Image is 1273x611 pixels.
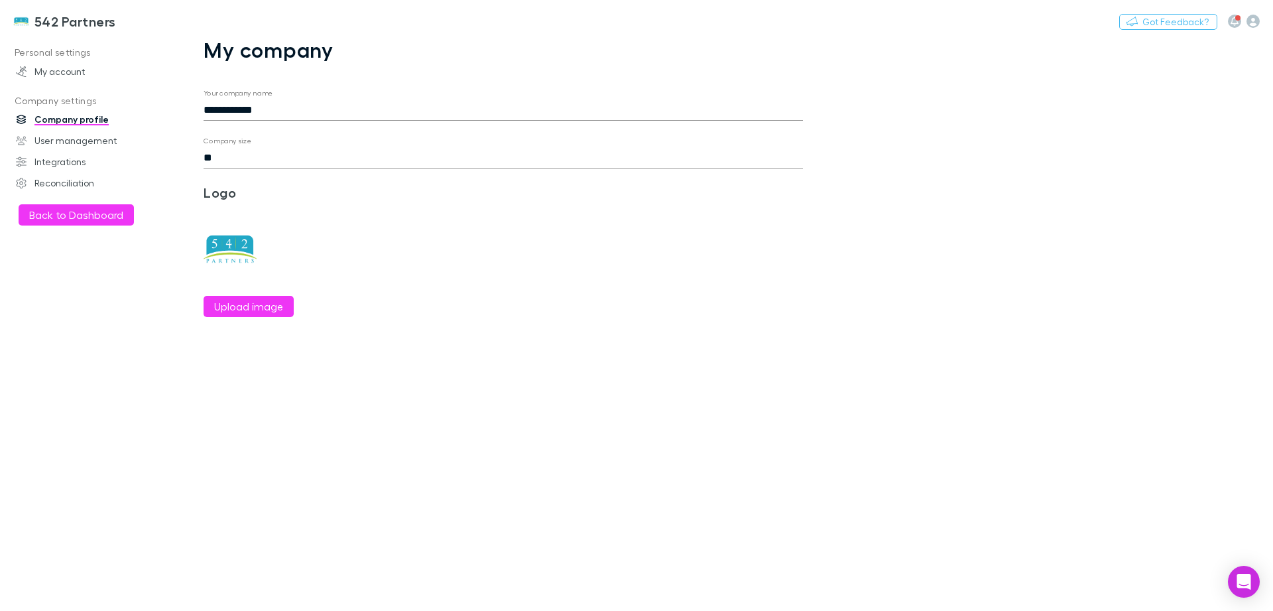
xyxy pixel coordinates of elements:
[1119,14,1217,30] button: Got Feedback?
[204,136,252,146] label: Company size
[19,204,134,226] button: Back to Dashboard
[1228,566,1260,598] div: Open Intercom Messenger
[3,151,179,172] a: Integrations
[204,88,273,98] label: Your company name
[34,13,116,29] h3: 542 Partners
[5,5,124,37] a: 542 Partners
[204,296,294,317] button: Upload image
[204,184,403,200] h3: Logo
[204,222,257,275] img: Preview
[3,44,179,61] p: Personal settings
[3,109,179,130] a: Company profile
[3,93,179,109] p: Company settings
[3,172,179,194] a: Reconciliation
[214,299,283,314] label: Upload image
[3,130,179,151] a: User management
[13,13,29,29] img: 542 Partners's Logo
[204,37,803,62] h1: My company
[3,61,179,82] a: My account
